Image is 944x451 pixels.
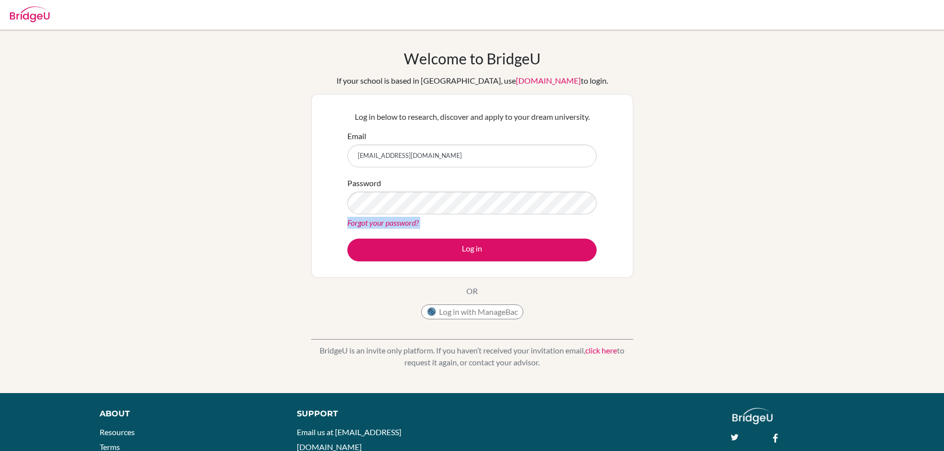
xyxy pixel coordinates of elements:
label: Password [347,177,381,189]
button: Log in with ManageBac [421,304,523,319]
a: Forgot your password? [347,218,419,227]
div: About [100,408,275,420]
a: Resources [100,427,135,437]
img: Bridge-U [10,6,50,22]
h1: Welcome to BridgeU [404,50,541,67]
div: Support [297,408,460,420]
p: Log in below to research, discover and apply to your dream university. [347,111,597,123]
a: [DOMAIN_NAME] [516,76,581,85]
img: logo_white@2x-f4f0deed5e89b7ecb1c2cc34c3e3d731f90f0f143d5ea2071677605dd97b5244.png [732,408,773,424]
p: BridgeU is an invite only platform. If you haven’t received your invitation email, to request it ... [311,345,633,368]
a: click here [585,346,617,355]
button: Log in [347,239,597,261]
label: Email [347,130,366,142]
p: OR [466,285,478,297]
div: If your school is based in [GEOGRAPHIC_DATA], use to login. [336,75,608,87]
